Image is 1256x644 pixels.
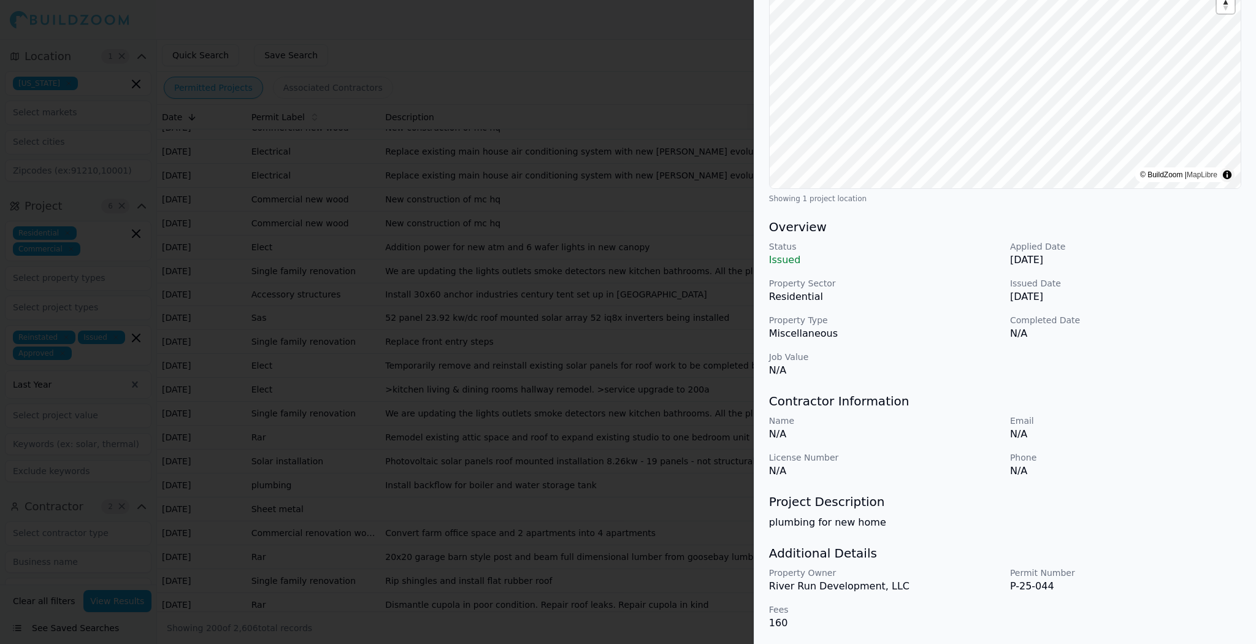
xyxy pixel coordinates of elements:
p: Residential [769,289,1000,304]
p: Fees [769,604,1000,616]
p: N/A [769,464,1000,478]
p: Property Owner [769,567,1000,579]
p: Phone [1010,451,1241,464]
p: Issued [769,253,1000,267]
p: Miscellaneous [769,326,1000,341]
p: Issued Date [1010,277,1241,289]
p: N/A [769,427,1000,442]
p: Permit Number [1010,567,1241,579]
div: © BuildZoom | [1140,169,1217,181]
h3: Additional Details [769,545,1241,562]
summary: Toggle attribution [1220,167,1235,182]
p: [DATE] [1010,289,1241,304]
a: MapLibre [1187,171,1217,179]
p: Job Value [769,351,1000,363]
p: Applied Date [1010,240,1241,253]
div: Showing 1 project location [769,194,1241,204]
h3: Project Description [769,493,1241,510]
p: Property Type [769,314,1000,326]
h3: Overview [769,218,1241,236]
p: [DATE] [1010,253,1241,267]
p: 160 [769,616,1000,631]
p: Completed Date [1010,314,1241,326]
h3: Contractor Information [769,393,1241,410]
p: N/A [769,363,1000,378]
p: Email [1010,415,1241,427]
p: River Run Development, LLC [769,579,1000,594]
p: N/A [1010,427,1241,442]
p: Status [769,240,1000,253]
p: Name [769,415,1000,427]
p: N/A [1010,464,1241,478]
p: Property Sector [769,277,1000,289]
p: License Number [769,451,1000,464]
p: plumbing for new home [769,515,1241,530]
p: P-25-044 [1010,579,1241,594]
p: N/A [1010,326,1241,341]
